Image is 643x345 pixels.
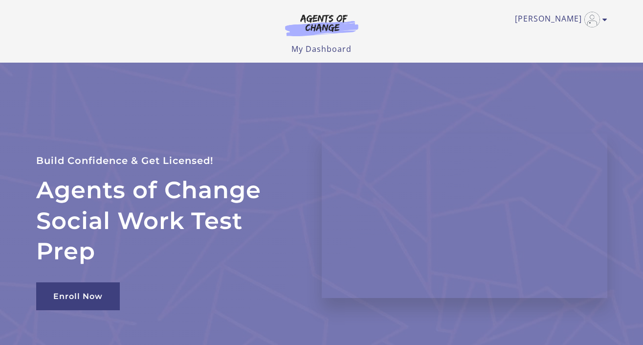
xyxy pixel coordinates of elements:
a: My Dashboard [291,44,352,54]
a: Toggle menu [515,12,602,27]
a: Enroll Now [36,282,120,310]
h2: Agents of Change Social Work Test Prep [36,175,298,266]
p: Build Confidence & Get Licensed! [36,153,298,169]
img: Agents of Change Logo [275,14,369,36]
